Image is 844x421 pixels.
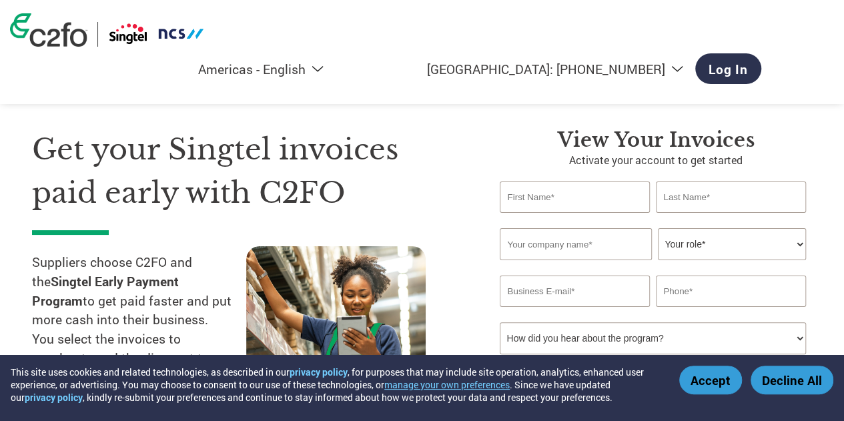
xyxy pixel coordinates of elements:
img: supply chain worker [246,246,426,378]
div: This site uses cookies and related technologies, as described in our , for purposes that may incl... [11,366,660,404]
a: privacy policy [25,391,83,404]
strong: Singtel Early Payment Program [32,273,179,309]
div: Inavlid Phone Number [656,308,805,317]
img: c2fo logo [10,13,87,47]
input: Phone* [656,276,805,307]
button: Accept [679,366,742,394]
p: Activate your account to get started [500,152,812,168]
input: Invalid Email format [500,276,649,307]
button: Decline All [751,366,833,394]
select: Title/Role [658,228,805,260]
div: Invalid last name or last name is too long [656,214,805,223]
img: Singtel [108,22,205,47]
h3: View your invoices [500,128,812,152]
input: First Name* [500,181,649,213]
button: manage your own preferences [384,378,510,391]
h1: Get your Singtel invoices paid early with C2FO [32,128,460,214]
div: Inavlid Email Address [500,308,649,317]
input: Last Name* [656,181,805,213]
input: Your company name* [500,228,651,260]
div: Invalid first name or first name is too long [500,214,649,223]
a: privacy policy [290,366,348,378]
p: Suppliers choose C2FO and the to get paid faster and put more cash into their business. You selec... [32,253,246,388]
a: Log In [695,53,761,84]
div: Invalid company name or company name is too long [500,262,805,270]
